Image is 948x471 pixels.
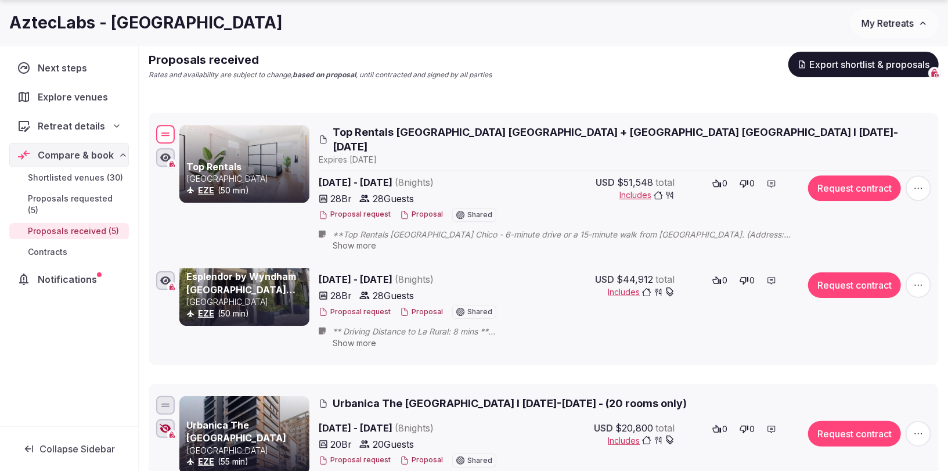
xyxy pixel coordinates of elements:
span: 0 [750,423,755,435]
div: (50 min) [186,185,307,196]
button: Request contract [808,175,901,201]
span: $51,548 [617,175,653,189]
a: EZE [198,185,214,195]
span: USD [595,272,614,286]
span: 20 Br [330,437,352,451]
span: total [655,272,675,286]
span: ( 8 night s ) [395,274,434,285]
span: USD [596,175,615,189]
span: [DATE] - [DATE] [319,175,523,189]
span: Shortlisted venues (30) [28,172,123,184]
span: Collapse Sidebar [39,443,115,455]
button: Includes [619,189,675,201]
button: Collapse Sidebar [9,436,129,462]
span: [DATE] - [DATE] [319,272,523,286]
button: Includes [608,286,675,298]
button: Export shortlist & proposals [788,52,939,77]
span: 20 Guests [373,437,414,451]
span: Contracts [28,246,67,258]
p: Rates and availability are subject to change, , until contracted and signed by all parties [149,70,492,80]
span: My Retreats [862,17,914,29]
span: Top Rentals [GEOGRAPHIC_DATA] [GEOGRAPHIC_DATA] + [GEOGRAPHIC_DATA] [GEOGRAPHIC_DATA] I [DATE]-[D... [333,125,931,154]
a: Contracts [9,244,129,260]
span: 28 Guests [373,192,414,206]
button: Proposal request [319,455,391,465]
button: Proposal [400,210,443,220]
button: 0 [709,175,731,192]
span: Shared [467,457,492,464]
button: My Retreats [850,9,939,38]
span: Notifications [38,272,102,286]
span: 28 Guests [373,289,414,303]
span: 0 [723,178,728,189]
button: EZE [198,185,214,196]
span: $20,800 [615,421,653,435]
div: (50 min) [186,308,307,319]
button: Request contract [808,272,901,298]
span: total [655,421,675,435]
a: Proposals requested (5) [9,190,129,218]
a: Notifications [9,267,129,292]
div: Expire s [DATE] [319,154,931,166]
span: Next steps [38,61,92,75]
button: Includes [608,435,675,447]
button: EZE [198,456,214,468]
span: Compare & book [38,148,114,162]
a: Esplendor by Wyndham [GEOGRAPHIC_DATA] [GEOGRAPHIC_DATA] [186,271,296,308]
p: [GEOGRAPHIC_DATA] [186,173,307,185]
button: 0 [736,421,759,437]
h2: Proposals received [149,52,492,68]
button: 0 [709,421,731,437]
button: Proposal [400,307,443,317]
span: USD [594,421,613,435]
button: Request contract [808,421,901,447]
span: Retreat details [38,119,105,133]
span: ** Driving Distance to La Rural: 8 mins ** Important: VAT 21%: For foreign guests, Decree 1,043/2... [333,326,839,337]
button: 0 [709,272,731,289]
a: Proposals received (5) [9,223,129,239]
span: ( 8 night s ) [395,177,434,188]
span: Shared [467,308,492,315]
span: 28 Br [330,192,352,206]
div: (55 min) [186,456,307,468]
span: Urbanica The [GEOGRAPHIC_DATA] I [DATE]-[DATE] - (20 rooms only) [333,396,687,411]
a: Shortlisted venues (30) [9,170,129,186]
button: Proposal request [319,307,391,317]
h1: AztecLabs - [GEOGRAPHIC_DATA] [9,12,283,34]
span: [DATE] - [DATE] [319,421,523,435]
span: Show more [333,241,376,251]
span: Explore venues [38,90,113,104]
p: [GEOGRAPHIC_DATA] [186,445,307,456]
span: **Top Rentals [GEOGRAPHIC_DATA] Chico - 6-minute drive or a 15-minute walk from [GEOGRAPHIC_DATA]... [333,229,839,240]
p: [GEOGRAPHIC_DATA] [186,296,307,308]
span: ( 8 night s ) [395,422,434,434]
span: Shared [467,211,492,218]
span: Show more [333,338,376,348]
a: Next steps [9,56,129,80]
a: EZE [198,456,214,466]
a: EZE [198,308,214,318]
span: 0 [750,275,755,286]
span: 28 Br [330,289,352,303]
span: Proposals received (5) [28,225,119,237]
span: 0 [723,275,728,286]
span: $44,912 [617,272,653,286]
button: 0 [736,272,759,289]
span: total [655,175,675,189]
button: EZE [198,308,214,319]
button: 0 [736,175,759,192]
span: 0 [723,423,728,435]
strong: based on proposal [293,70,356,79]
button: Proposal [400,455,443,465]
span: Proposals requested (5) [28,193,124,216]
a: Urbanica The [GEOGRAPHIC_DATA] [186,419,286,444]
span: 0 [750,178,755,189]
a: Explore venues [9,85,129,109]
button: Proposal request [319,210,391,220]
a: Top Rentals [186,161,241,172]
